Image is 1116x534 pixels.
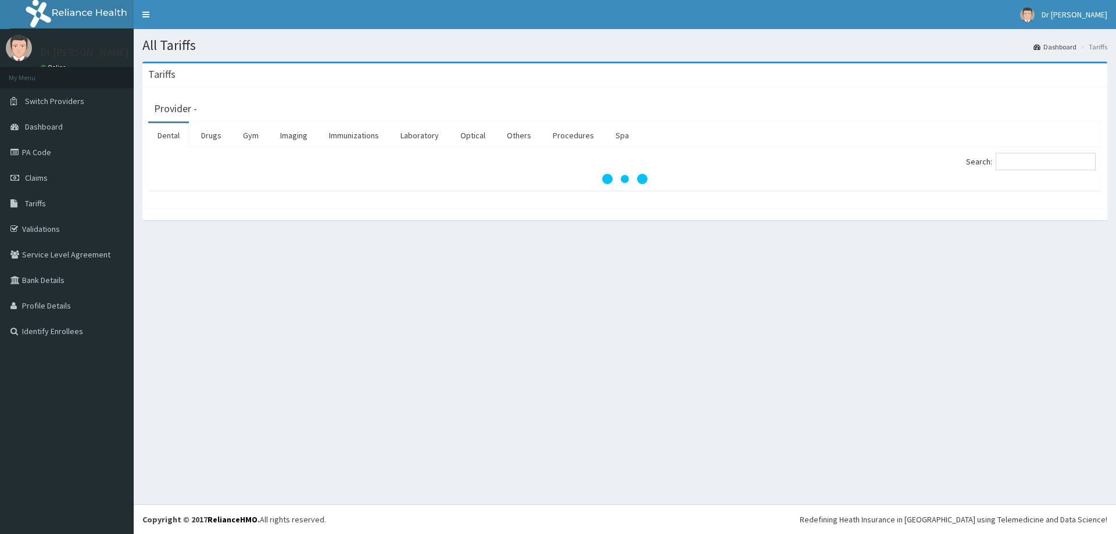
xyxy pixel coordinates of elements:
[142,514,260,525] strong: Copyright © 2017 .
[996,153,1096,170] input: Search:
[192,123,231,148] a: Drugs
[606,123,638,148] a: Spa
[498,123,541,148] a: Others
[41,47,129,58] p: Dr [PERSON_NAME]
[966,153,1096,170] label: Search:
[1042,9,1107,20] span: Dr [PERSON_NAME]
[1033,42,1076,52] a: Dashboard
[1020,8,1035,22] img: User Image
[6,35,32,61] img: User Image
[134,504,1116,534] footer: All rights reserved.
[148,69,176,80] h3: Tariffs
[451,123,495,148] a: Optical
[800,514,1107,525] div: Redefining Heath Insurance in [GEOGRAPHIC_DATA] using Telemedicine and Data Science!
[41,63,69,71] a: Online
[543,123,603,148] a: Procedures
[391,123,448,148] a: Laboratory
[25,198,46,209] span: Tariffs
[154,103,197,114] h3: Provider -
[1078,42,1107,52] li: Tariffs
[25,173,48,183] span: Claims
[208,514,257,525] a: RelianceHMO
[234,123,268,148] a: Gym
[25,121,63,132] span: Dashboard
[142,38,1107,53] h1: All Tariffs
[320,123,388,148] a: Immunizations
[25,96,84,106] span: Switch Providers
[148,123,189,148] a: Dental
[271,123,317,148] a: Imaging
[602,156,648,202] svg: audio-loading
